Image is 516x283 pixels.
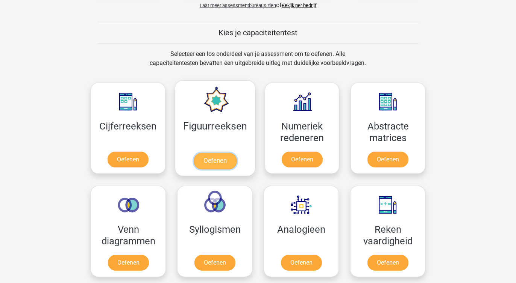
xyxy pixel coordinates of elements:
a: Oefenen [194,255,235,271]
a: Oefenen [108,255,149,271]
a: Oefenen [367,255,408,271]
a: Oefenen [281,255,322,271]
a: Oefenen [282,152,323,167]
span: Laat meer assessmentbureaus zien [200,3,276,8]
a: Oefenen [193,153,236,169]
a: Bekijk per bedrijf [282,3,316,8]
a: Oefenen [367,152,408,167]
div: Selecteer een los onderdeel van je assessment om te oefenen. Alle capaciteitentesten bevatten een... [143,50,373,77]
h5: Kies je capaciteitentest [97,28,419,37]
a: Oefenen [108,152,149,167]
